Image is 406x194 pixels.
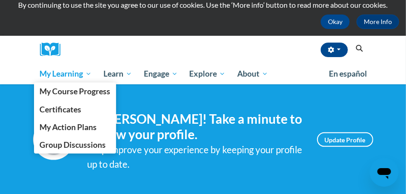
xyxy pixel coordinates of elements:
[321,15,350,29] button: Okay
[39,68,92,79] span: My Learning
[88,112,303,142] h4: Hi [PERSON_NAME]! Take a minute to review your profile.
[321,43,348,57] button: Account Settings
[352,43,366,54] button: Search
[34,118,117,136] a: My Action Plans
[39,105,81,114] span: Certificates
[329,69,367,78] span: En español
[33,63,373,84] div: Main menu
[231,63,274,84] a: About
[183,63,231,84] a: Explore
[237,68,268,79] span: About
[39,140,106,150] span: Group Discussions
[34,63,98,84] a: My Learning
[144,68,178,79] span: Engage
[357,15,399,29] a: More Info
[34,82,117,100] a: My Course Progress
[40,43,67,57] a: Cox Campus
[317,132,373,147] a: Update Profile
[39,87,110,96] span: My Course Progress
[34,101,117,118] a: Certificates
[39,122,97,132] span: My Action Plans
[40,43,67,57] img: Logo brand
[323,64,373,83] a: En español
[189,68,225,79] span: Explore
[88,142,303,172] div: Help improve your experience by keeping your profile up to date.
[370,158,399,187] iframe: Button to launch messaging window
[34,136,117,154] a: Group Discussions
[138,63,184,84] a: Engage
[98,63,138,84] a: Learn
[33,119,74,160] img: Profile Image
[103,68,132,79] span: Learn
